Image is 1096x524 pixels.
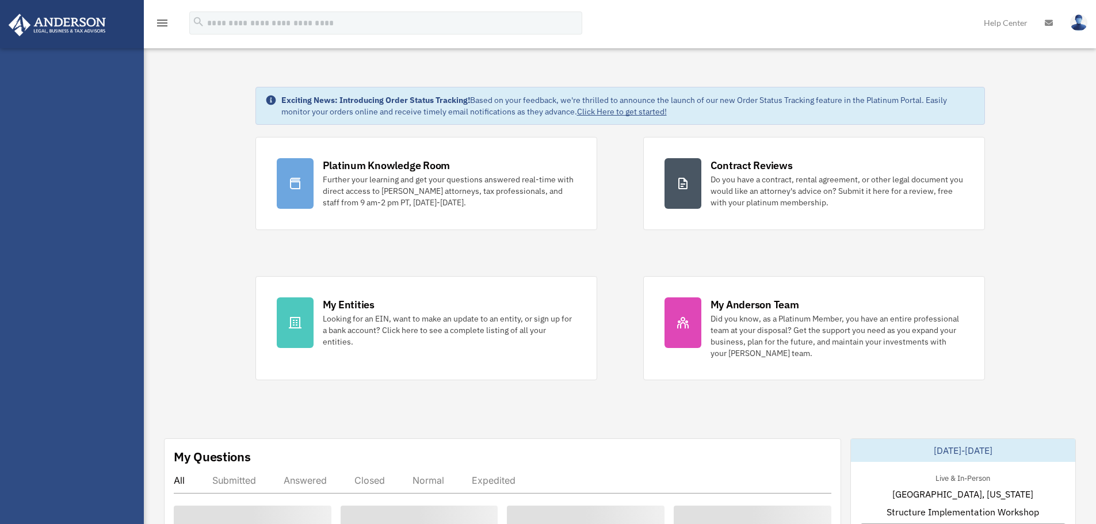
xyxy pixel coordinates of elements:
[255,276,597,380] a: My Entities Looking for an EIN, want to make an update to an entity, or sign up for a bank accoun...
[323,313,576,347] div: Looking for an EIN, want to make an update to an entity, or sign up for a bank account? Click her...
[711,174,964,208] div: Do you have a contract, rental agreement, or other legal document you would like an attorney's ad...
[155,16,169,30] i: menu
[174,448,251,465] div: My Questions
[413,475,444,486] div: Normal
[281,94,975,117] div: Based on your feedback, we're thrilled to announce the launch of our new Order Status Tracking fe...
[577,106,667,117] a: Click Here to get started!
[354,475,385,486] div: Closed
[711,313,964,359] div: Did you know, as a Platinum Member, you have an entire professional team at your disposal? Get th...
[887,505,1039,519] span: Structure Implementation Workshop
[472,475,515,486] div: Expedited
[284,475,327,486] div: Answered
[212,475,256,486] div: Submitted
[892,487,1033,501] span: [GEOGRAPHIC_DATA], [US_STATE]
[711,297,799,312] div: My Anderson Team
[926,471,999,483] div: Live & In-Person
[192,16,205,28] i: search
[155,20,169,30] a: menu
[5,14,109,36] img: Anderson Advisors Platinum Portal
[281,95,470,105] strong: Exciting News: Introducing Order Status Tracking!
[711,158,793,173] div: Contract Reviews
[323,297,375,312] div: My Entities
[323,174,576,208] div: Further your learning and get your questions answered real-time with direct access to [PERSON_NAM...
[1070,14,1087,31] img: User Pic
[255,137,597,230] a: Platinum Knowledge Room Further your learning and get your questions answered real-time with dire...
[323,158,450,173] div: Platinum Knowledge Room
[851,439,1075,462] div: [DATE]-[DATE]
[643,137,985,230] a: Contract Reviews Do you have a contract, rental agreement, or other legal document you would like...
[643,276,985,380] a: My Anderson Team Did you know, as a Platinum Member, you have an entire professional team at your...
[174,475,185,486] div: All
